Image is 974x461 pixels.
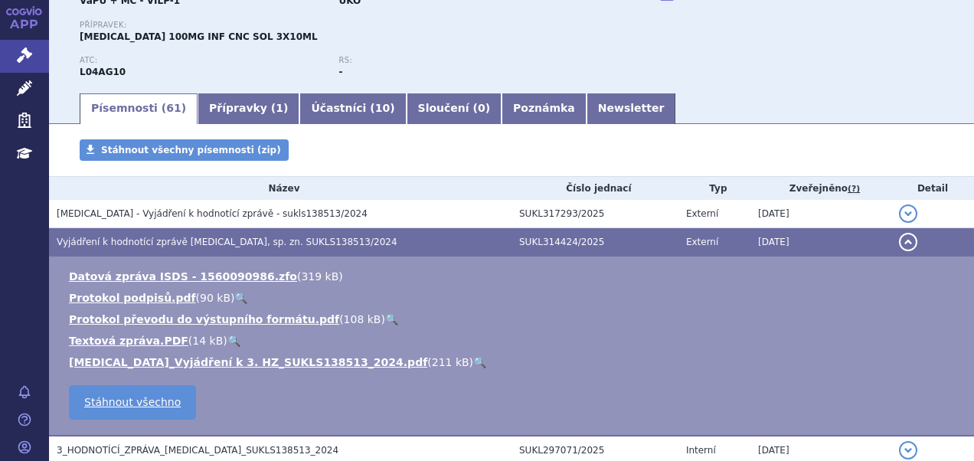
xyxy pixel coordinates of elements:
[57,445,338,456] span: 3_HODNOTÍCÍ_ZPRÁVA_UPLIZNA_SUKLS138513_2024
[301,270,338,283] span: 319 kB
[338,67,342,77] strong: -
[80,31,318,42] span: [MEDICAL_DATA] 100MG INF CNC SOL 3X10ML
[686,237,718,247] span: Externí
[234,292,247,304] a: 🔍
[198,93,299,124] a: Přípravky (1)
[899,204,917,223] button: detail
[478,102,485,114] span: 0
[69,292,196,304] a: Protokol podpisů.pdf
[750,177,891,200] th: Zveřejněno
[227,335,240,347] a: 🔍
[899,441,917,459] button: detail
[80,139,289,161] a: Stáhnout všechny písemnosti (zip)
[512,200,678,228] td: SUKL317293/2025
[512,228,678,257] td: SUKL314424/2025
[750,200,891,228] td: [DATE]
[69,290,959,306] li: ( )
[512,177,678,200] th: Číslo jednací
[678,177,750,200] th: Typ
[200,292,230,304] span: 90 kB
[407,93,502,124] a: Sloučení (0)
[69,356,427,368] a: [MEDICAL_DATA]_Vyjádření k 3. HZ_SUKLS138513_2024.pdf
[80,93,198,124] a: Písemnosti (61)
[80,56,323,65] p: ATC:
[166,102,181,114] span: 61
[69,312,959,327] li: ( )
[750,228,891,257] td: [DATE]
[276,102,283,114] span: 1
[69,385,196,420] a: Stáhnout všechno
[57,208,368,219] span: UPLIZNA - Vyjádření k hodnotící zprávě - sukls138513/2024
[69,270,297,283] a: Datová zpráva ISDS - 1560090986.zfo
[686,208,718,219] span: Externí
[69,333,959,348] li: ( )
[502,93,587,124] a: Poznámka
[385,313,398,325] a: 🔍
[432,356,469,368] span: 211 kB
[69,313,339,325] a: Protokol převodu do výstupního formátu.pdf
[80,21,598,30] p: Přípravek:
[69,269,959,284] li: ( )
[338,56,582,65] p: RS:
[57,237,397,247] span: Vyjádření k hodnotící zprávě UPLIZNA, sp. zn. SUKLS138513/2024
[473,356,486,368] a: 🔍
[49,177,512,200] th: Název
[899,233,917,251] button: detail
[69,355,959,370] li: ( )
[80,67,126,77] strong: INEBILIZUMAB
[686,445,716,456] span: Interní
[587,93,676,124] a: Newsletter
[375,102,390,114] span: 10
[101,145,281,155] span: Stáhnout všechny písemnosti (zip)
[848,184,860,195] abbr: (?)
[69,335,188,347] a: Textová zpráva.PDF
[192,335,223,347] span: 14 kB
[891,177,974,200] th: Detail
[299,93,406,124] a: Účastníci (10)
[344,313,381,325] span: 108 kB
